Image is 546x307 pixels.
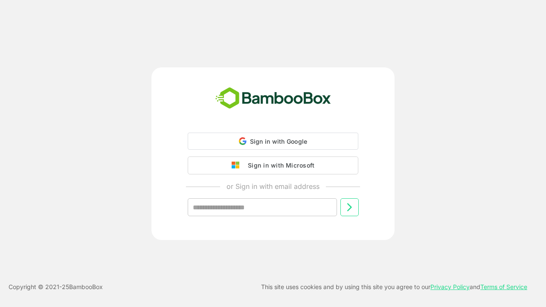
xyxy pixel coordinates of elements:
p: Copyright © 2021- 25 BambooBox [9,282,103,292]
span: Sign in with Google [250,138,308,145]
div: Sign in with Microsoft [244,160,314,171]
img: bamboobox [211,84,336,113]
a: Terms of Service [480,283,527,290]
p: or Sign in with email address [227,181,319,191]
img: google [232,162,244,169]
div: Sign in with Google [188,133,358,150]
a: Privacy Policy [430,283,470,290]
p: This site uses cookies and by using this site you agree to our and [261,282,527,292]
button: Sign in with Microsoft [188,156,358,174]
